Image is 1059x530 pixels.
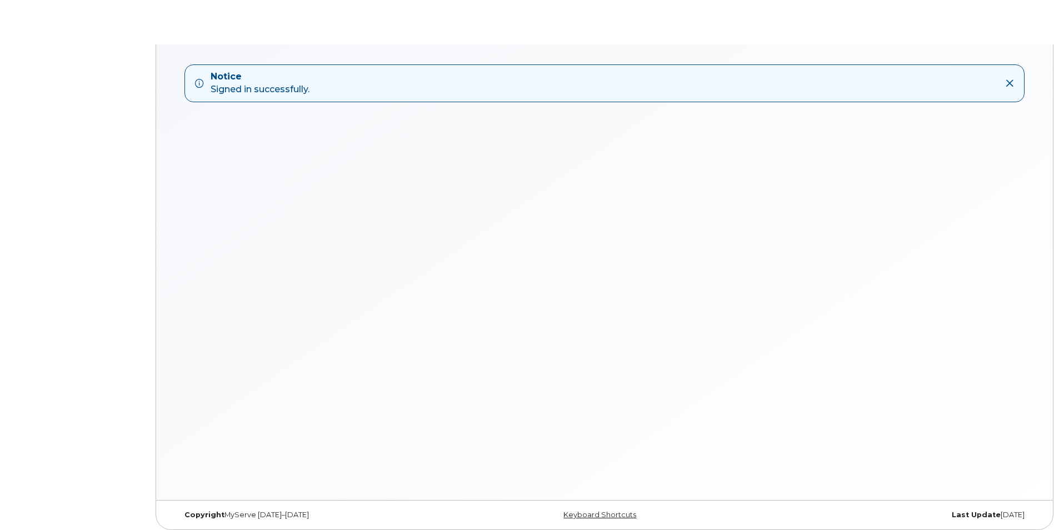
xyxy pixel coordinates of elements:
div: MyServe [DATE]–[DATE] [176,511,462,519]
strong: Last Update [952,511,1001,519]
strong: Notice [211,71,309,83]
a: Keyboard Shortcuts [563,511,636,519]
strong: Copyright [184,511,224,519]
div: [DATE] [747,511,1033,519]
div: Signed in successfully. [211,71,309,96]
